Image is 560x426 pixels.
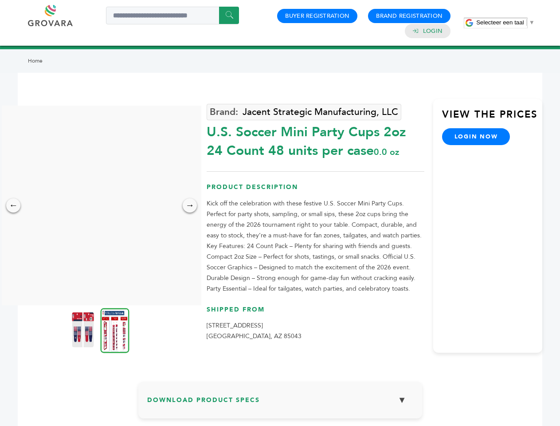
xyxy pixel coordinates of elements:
[183,198,197,213] div: →
[374,146,399,158] span: 0.0 oz
[423,27,443,35] a: Login
[6,198,20,213] div: ←
[442,128,510,145] a: login now
[476,19,535,26] a: Selecteer een taal​
[529,19,535,26] span: ▼
[106,7,239,24] input: Search a product or brand...
[391,390,413,410] button: ▼
[72,312,94,347] img: U.S. Soccer Mini Party Cups – 2oz, 24 Count 48 units per case 0.0 oz
[476,19,524,26] span: Selecteer een taal
[101,308,129,353] img: U.S. Soccer Mini Party Cups – 2oz, 24 Count 48 units per case 0.0 oz
[207,183,424,198] h3: Product Description
[207,198,424,294] p: Kick off the celebration with these festive U.S. Soccer Mini Party Cups. Perfect for party shots,...
[207,320,424,342] p: [STREET_ADDRESS] [GEOGRAPHIC_DATA], AZ 85043
[442,108,542,128] h3: View the Prices
[207,118,424,160] div: U.S. Soccer Mini Party Cups 2oz 24 Count 48 units per case
[207,104,401,120] a: Jacent Strategic Manufacturing, LLC
[28,57,43,64] a: Home
[526,19,527,26] span: ​
[285,12,349,20] a: Buyer Registration
[147,390,413,416] h3: Download Product Specs
[207,305,424,321] h3: Shipped From
[376,12,443,20] a: Brand Registration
